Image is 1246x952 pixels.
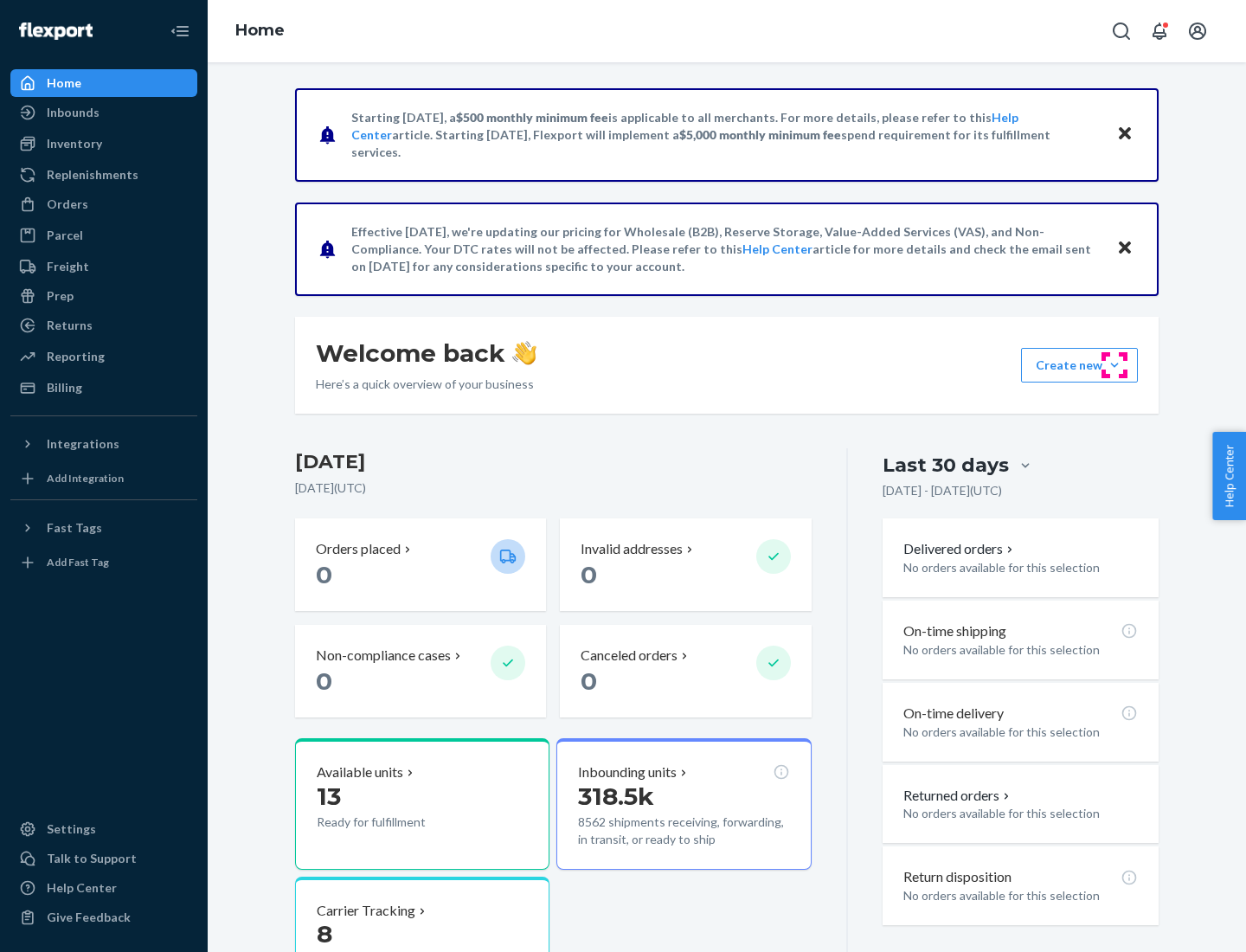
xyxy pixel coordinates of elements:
[1180,14,1215,48] button: Open account menu
[47,196,88,213] div: Orders
[903,887,1138,904] p: No orders available for this selection
[10,312,197,339] a: Returns
[10,374,197,402] a: Billing
[317,901,415,921] p: Carrier Tracking
[903,559,1138,576] p: No orders available for this selection
[317,919,332,949] span: 8
[47,879,117,897] div: Help Center
[903,867,1012,887] p: Return disposition
[235,21,285,40] a: Home
[10,282,197,310] a: Prep
[316,560,332,589] span: 0
[10,904,197,931] button: Give Feedback
[883,452,1009,479] div: Last 30 days
[317,782,341,811] span: 13
[581,666,597,696] span: 0
[581,646,678,666] p: Canceled orders
[903,621,1006,641] p: On-time shipping
[47,135,102,152] div: Inventory
[10,222,197,249] a: Parcel
[10,253,197,280] a: Freight
[903,641,1138,659] p: No orders available for this selection
[883,482,1002,499] p: [DATE] - [DATE] ( UTC )
[581,539,683,559] p: Invalid addresses
[10,69,197,97] a: Home
[903,786,1013,806] button: Returned orders
[295,448,812,476] h3: [DATE]
[47,258,89,275] div: Freight
[47,227,83,244] div: Parcel
[47,471,124,486] div: Add Integration
[47,519,102,537] div: Fast Tags
[47,850,137,867] div: Talk to Support
[903,805,1138,822] p: No orders available for this selection
[47,166,138,183] div: Replenishments
[47,104,100,121] div: Inbounds
[316,338,536,369] h1: Welcome back
[47,317,93,334] div: Returns
[1142,14,1177,48] button: Open notifications
[10,161,197,189] a: Replenishments
[351,109,1100,161] p: Starting [DATE], a is applicable to all merchants. For more details, please refer to this article...
[47,435,119,453] div: Integrations
[903,724,1138,741] p: No orders available for this selection
[47,555,109,569] div: Add Fast Tag
[1021,348,1138,383] button: Create new
[19,23,93,40] img: Flexport logo
[10,514,197,542] button: Fast Tags
[10,815,197,843] a: Settings
[163,14,197,48] button: Close Navigation
[47,820,96,838] div: Settings
[316,666,332,696] span: 0
[10,343,197,370] a: Reporting
[578,814,789,848] p: 8562 shipments receiving, forwarding, in transit, or ready to ship
[10,430,197,458] button: Integrations
[903,539,1017,559] button: Delivered orders
[10,845,197,872] a: Talk to Support
[317,762,403,782] p: Available units
[1114,122,1136,147] button: Close
[10,130,197,158] a: Inventory
[222,6,299,56] ol: breadcrumbs
[556,738,811,870] button: Inbounding units318.5k8562 shipments receiving, forwarding, in transit, or ready to ship
[679,127,841,142] span: $5,000 monthly minimum fee
[742,241,812,256] a: Help Center
[317,814,477,831] p: Ready for fulfillment
[1114,236,1136,261] button: Close
[47,287,74,305] div: Prep
[295,518,546,611] button: Orders placed 0
[560,625,811,717] button: Canceled orders 0
[295,625,546,717] button: Non-compliance cases 0
[456,110,608,125] span: $500 monthly minimum fee
[903,704,1004,724] p: On-time delivery
[560,518,811,611] button: Invalid addresses 0
[10,874,197,902] a: Help Center
[512,341,536,365] img: hand-wave emoji
[1104,14,1139,48] button: Open Search Box
[316,376,536,393] p: Here’s a quick overview of your business
[1212,432,1246,520] button: Help Center
[581,560,597,589] span: 0
[578,762,677,782] p: Inbounding units
[10,99,197,126] a: Inbounds
[47,348,105,365] div: Reporting
[316,539,401,559] p: Orders placed
[578,782,654,811] span: 318.5k
[316,646,451,666] p: Non-compliance cases
[10,190,197,218] a: Orders
[47,379,82,396] div: Billing
[351,223,1100,275] p: Effective [DATE], we're updating our pricing for Wholesale (B2B), Reserve Storage, Value-Added Se...
[10,465,197,492] a: Add Integration
[47,74,81,92] div: Home
[295,738,549,870] button: Available units13Ready for fulfillment
[10,549,197,576] a: Add Fast Tag
[47,909,131,926] div: Give Feedback
[295,479,812,497] p: [DATE] ( UTC )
